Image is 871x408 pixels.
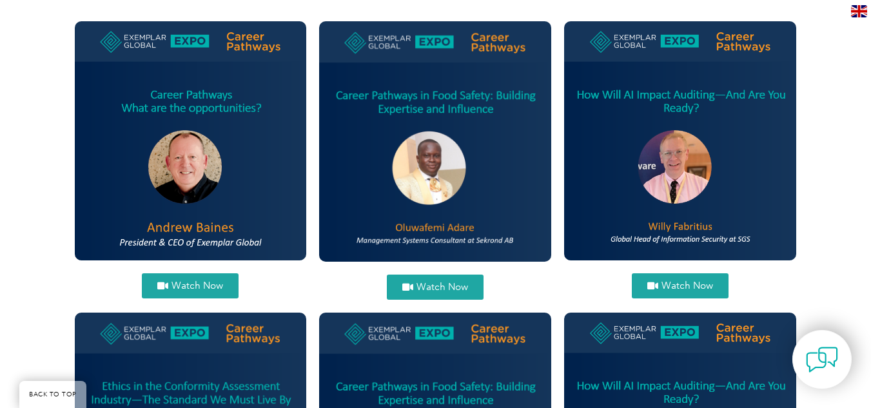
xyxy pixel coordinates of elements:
span: Watch Now [661,281,713,291]
span: Watch Now [171,281,223,291]
span: Watch Now [416,282,468,292]
img: Oluwafemi [319,21,551,261]
a: Watch Now [142,273,239,298]
img: contact-chat.png [806,344,838,376]
img: willy [564,21,796,260]
a: Watch Now [632,273,729,298]
a: Watch Now [387,275,484,300]
img: andrew [75,21,307,260]
img: en [851,5,867,17]
a: BACK TO TOP [19,381,86,408]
